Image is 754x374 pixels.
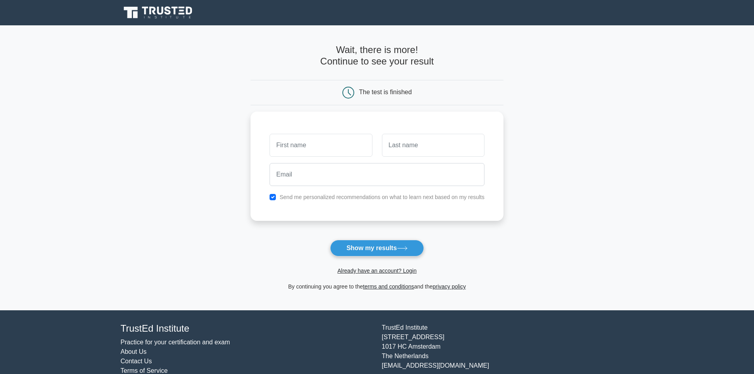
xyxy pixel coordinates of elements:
h4: Wait, there is more! Continue to see your result [251,44,503,67]
a: Contact Us [121,358,152,365]
a: terms and conditions [363,283,414,290]
h4: TrustEd Institute [121,323,372,334]
input: First name [270,134,372,157]
input: Last name [382,134,484,157]
a: Terms of Service [121,367,168,374]
a: privacy policy [433,283,466,290]
input: Email [270,163,484,186]
button: Show my results [330,240,424,256]
div: The test is finished [359,89,412,95]
div: By continuing you agree to the and the [246,282,508,291]
a: Practice for your certification and exam [121,339,230,346]
a: About Us [121,348,147,355]
a: Already have an account? Login [337,268,416,274]
label: Send me personalized recommendations on what to learn next based on my results [279,194,484,200]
